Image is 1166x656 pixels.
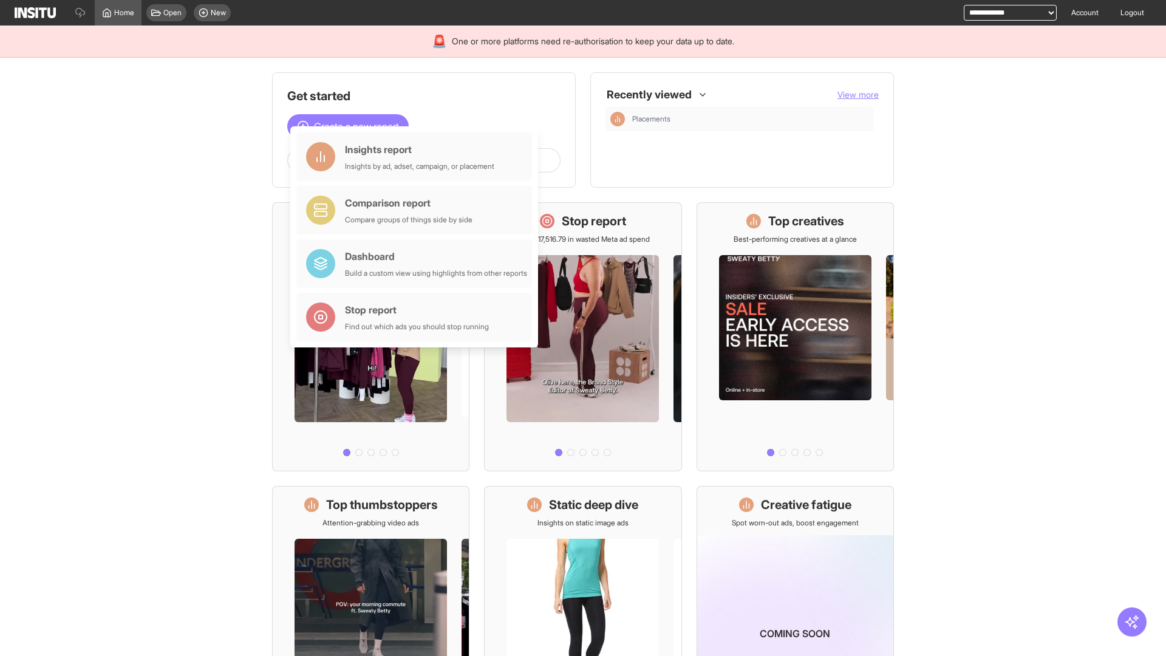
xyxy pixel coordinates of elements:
div: Insights by ad, adset, campaign, or placement [345,162,494,171]
a: What's live nowSee all active ads instantly [272,202,469,471]
p: Attention-grabbing video ads [322,518,419,528]
h1: Top thumbstoppers [326,496,438,513]
div: Find out which ads you should stop running [345,322,489,332]
a: Stop reportSave £17,516.79 in wasted Meta ad spend [484,202,681,471]
h1: Get started [287,87,561,104]
p: Insights on static image ads [537,518,629,528]
div: Insights [610,112,625,126]
span: Home [114,8,134,18]
div: 🚨 [432,33,447,50]
span: Open [163,8,182,18]
span: Create a new report [314,119,399,134]
div: Comparison report [345,196,472,210]
button: Create a new report [287,114,409,138]
span: New [211,8,226,18]
h1: Stop report [562,213,626,230]
div: Compare groups of things side by side [345,215,472,225]
div: Insights report [345,142,494,157]
span: View more [837,89,879,100]
div: Stop report [345,302,489,317]
div: Build a custom view using highlights from other reports [345,268,527,278]
span: One or more platforms need re-authorisation to keep your data up to date. [452,35,734,47]
button: View more [837,89,879,101]
div: Dashboard [345,249,527,264]
img: Logo [15,7,56,18]
p: Best-performing creatives at a glance [734,234,857,244]
span: Placements [632,114,869,124]
p: Save £17,516.79 in wasted Meta ad spend [516,234,650,244]
a: Top creativesBest-performing creatives at a glance [697,202,894,471]
h1: Static deep dive [549,496,638,513]
h1: Top creatives [768,213,844,230]
span: Placements [632,114,670,124]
